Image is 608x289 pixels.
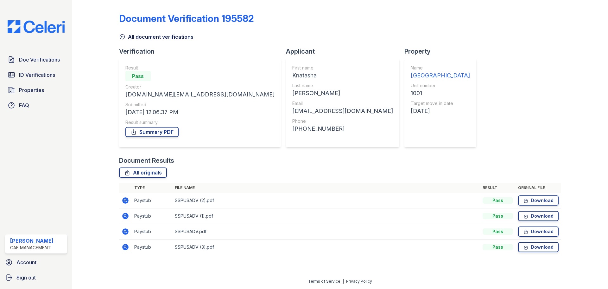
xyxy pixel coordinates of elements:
[483,244,513,250] div: Pass
[292,89,393,98] div: [PERSON_NAME]
[10,237,54,245] div: [PERSON_NAME]
[19,86,44,94] span: Properties
[518,195,559,206] a: Download
[125,108,275,117] div: [DATE] 12:06:37 PM
[518,227,559,237] a: Download
[125,90,275,99] div: [DOMAIN_NAME][EMAIL_ADDRESS][DOMAIN_NAME]
[411,65,470,80] a: Name [GEOGRAPHIC_DATA]
[172,193,480,208] td: SSPUSADV (2).pdf
[292,118,393,124] div: Phone
[132,240,172,255] td: Paystub
[3,256,70,269] a: Account
[411,82,470,89] div: Unit number
[119,13,254,24] div: Document Verification 195582
[172,183,480,193] th: File name
[5,69,67,81] a: ID Verifications
[125,65,275,71] div: Result
[132,224,172,240] td: Paystub
[132,208,172,224] td: Paystub
[292,71,393,80] div: Knatasha
[19,102,29,109] span: FAQ
[483,197,513,204] div: Pass
[411,71,470,80] div: [GEOGRAPHIC_DATA]
[5,53,67,66] a: Doc Verifications
[5,99,67,112] a: FAQ
[346,279,372,284] a: Privacy Policy
[516,183,561,193] th: Original file
[119,47,286,56] div: Verification
[19,71,55,79] span: ID Verifications
[119,156,174,165] div: Document Results
[411,100,470,107] div: Target move in date
[518,242,559,252] a: Download
[286,47,404,56] div: Applicant
[3,20,70,33] img: CE_Logo_Blue-a8612792a0a2168367f1c8372b55b34899dd931a85d93a1a3d3e32e68fde9ad4.png
[19,56,60,63] span: Doc Verifications
[343,279,344,284] div: |
[518,211,559,221] a: Download
[292,107,393,115] div: [EMAIL_ADDRESS][DOMAIN_NAME]
[483,213,513,219] div: Pass
[292,124,393,133] div: [PHONE_NUMBER]
[125,102,275,108] div: Submitted
[125,127,179,137] a: Summary PDF
[125,84,275,90] div: Creator
[132,183,172,193] th: Type
[411,107,470,115] div: [DATE]
[5,84,67,96] a: Properties
[119,33,193,41] a: All document verifications
[10,245,54,251] div: CAF Management
[172,224,480,240] td: SSPUSADV.pdf
[292,100,393,107] div: Email
[308,279,340,284] a: Terms of Service
[125,71,151,81] div: Pass
[172,208,480,224] td: SSPUSADV (1).pdf
[480,183,516,193] th: Result
[292,82,393,89] div: Last name
[172,240,480,255] td: SSPUSADV (3).pdf
[3,271,70,284] a: Sign out
[292,65,393,71] div: First name
[132,193,172,208] td: Paystub
[411,89,470,98] div: 1001
[16,274,36,281] span: Sign out
[404,47,481,56] div: Property
[411,65,470,71] div: Name
[483,228,513,235] div: Pass
[119,167,167,178] a: All originals
[16,259,36,266] span: Account
[125,119,275,126] div: Result summary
